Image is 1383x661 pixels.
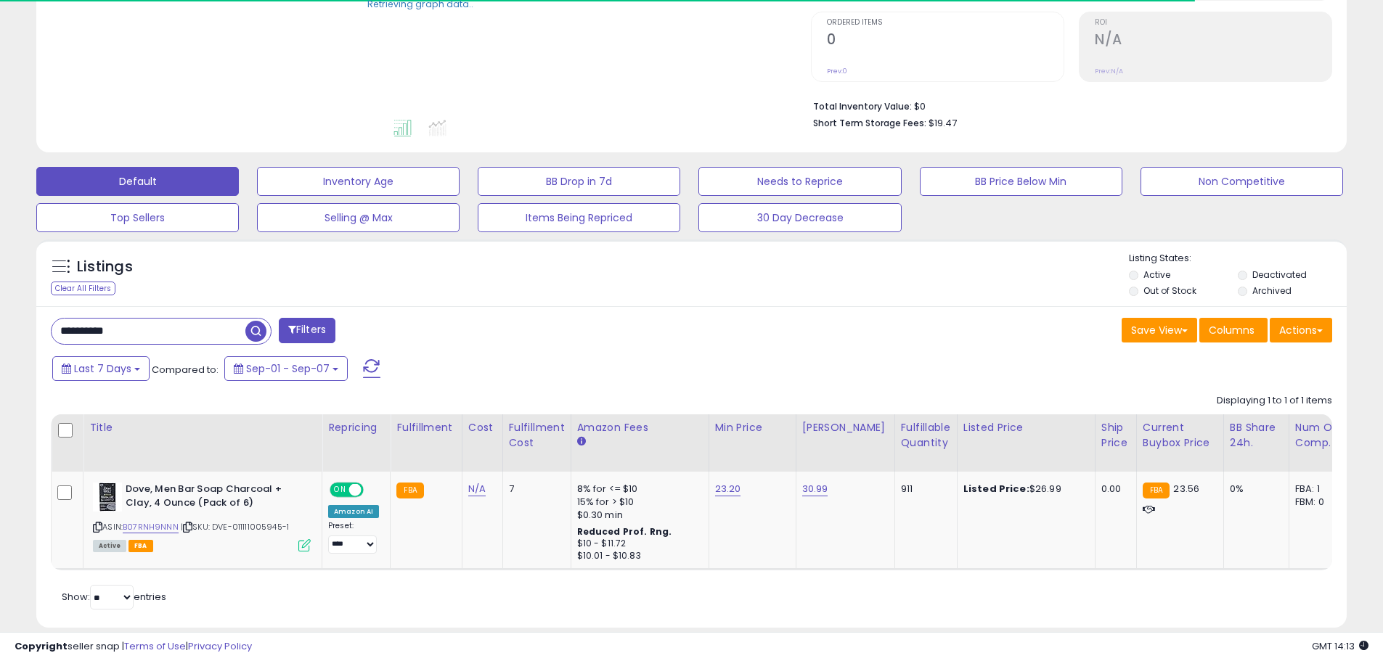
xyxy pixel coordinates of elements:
button: Selling @ Max [257,203,460,232]
label: Archived [1252,284,1292,297]
a: 30.99 [802,482,828,496]
span: Columns [1209,323,1255,337]
span: ROI [1095,19,1331,27]
div: $10 - $11.72 [577,538,698,550]
span: Sep-01 - Sep-07 [246,361,330,376]
div: [PERSON_NAME] [802,420,889,435]
div: Amazon Fees [577,420,703,435]
button: Items Being Repriced [478,203,680,232]
label: Out of Stock [1143,284,1196,297]
div: Listed Price [963,420,1089,435]
small: Prev: N/A [1095,67,1123,75]
span: 23.56 [1173,482,1199,496]
div: 15% for > $10 [577,496,698,509]
button: Columns [1199,318,1268,342]
small: Prev: 0 [827,67,847,75]
div: Displaying 1 to 1 of 1 items [1217,394,1332,408]
div: BB Share 24h. [1230,420,1283,451]
b: Total Inventory Value: [813,100,912,112]
a: 23.20 [715,482,741,496]
button: Filters [279,318,335,343]
small: Amazon Fees. [577,435,586,448]
b: Reduced Prof. Rng. [577,525,672,538]
button: BB Drop in 7d [478,167,680,196]
b: Short Term Storage Fees: [813,117,926,129]
img: 41vFuqL-k3L._SL40_.jpg [93,483,122,512]
small: FBA [1143,483,1170,498]
button: Needs to Reprice [698,167,901,196]
span: $19.47 [929,116,957,130]
button: Sep-01 - Sep-07 [224,356,348,381]
div: 911 [901,483,946,496]
b: Dove, Men Bar Soap Charcoal + Clay, 4 Ounce (Pack of 6) [126,483,302,513]
div: $26.99 [963,483,1084,496]
button: Save View [1122,318,1197,342]
div: seller snap | | [15,640,252,654]
label: Active [1143,268,1170,281]
p: Listing States: [1129,252,1347,266]
li: $0 [813,97,1321,114]
div: Current Buybox Price [1143,420,1217,451]
div: FBM: 0 [1295,496,1343,509]
h2: 0 [827,31,1064,51]
div: $0.30 min [577,509,698,522]
div: $10.01 - $10.83 [577,550,698,562]
span: OFF [362,484,385,496]
div: Clear All Filters [51,282,115,295]
div: Cost [468,420,497,435]
div: Min Price [715,420,790,435]
span: Last 7 Days [74,361,131,376]
div: Preset: [328,521,379,554]
span: FBA [128,540,153,552]
button: BB Price Below Min [920,167,1122,196]
b: Listed Price: [963,482,1029,496]
div: 7 [509,483,560,496]
button: Default [36,167,239,196]
div: 8% for <= $10 [577,483,698,496]
button: Inventory Age [257,167,460,196]
strong: Copyright [15,639,68,653]
a: N/A [468,482,486,496]
div: Amazon AI [328,505,379,518]
small: FBA [396,483,423,498]
button: 30 Day Decrease [698,203,901,232]
div: Fulfillment [396,420,455,435]
div: Fulfillable Quantity [901,420,951,451]
span: All listings currently available for purchase on Amazon [93,540,126,552]
label: Deactivated [1252,268,1307,281]
div: 0% [1230,483,1278,496]
h5: Listings [77,257,133,277]
div: Ship Price [1101,420,1130,451]
span: 2025-09-15 14:13 GMT [1312,639,1368,653]
button: Non Competitive [1141,167,1343,196]
span: Compared to: [152,363,219,377]
button: Top Sellers [36,203,239,232]
span: | SKU: DVE-011111005945-1 [181,521,289,533]
div: Num of Comp. [1295,420,1348,451]
span: Ordered Items [827,19,1064,27]
h2: N/A [1095,31,1331,51]
div: ASIN: [93,483,311,550]
a: B07RNH9NNN [123,521,179,533]
div: Title [89,420,316,435]
button: Actions [1270,318,1332,342]
a: Privacy Policy [188,639,252,653]
div: Repricing [328,420,384,435]
span: ON [331,484,349,496]
div: FBA: 1 [1295,483,1343,496]
span: Show: entries [62,590,166,604]
div: Fulfillment Cost [509,420,565,451]
button: Last 7 Days [52,356,150,381]
div: 0.00 [1101,483,1125,496]
a: Terms of Use [124,639,186,653]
